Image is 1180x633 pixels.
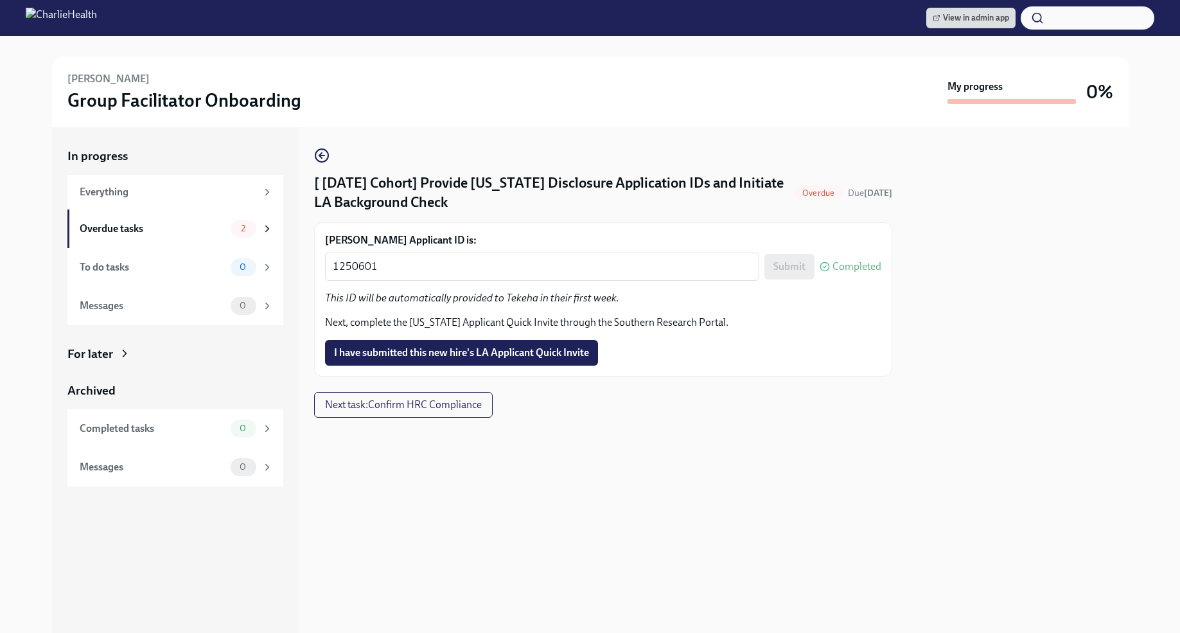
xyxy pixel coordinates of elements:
span: 2 [233,224,253,233]
div: Everything [80,185,256,199]
a: To do tasks0 [67,248,283,287]
span: Overdue [795,188,842,198]
textarea: 1250601 [333,259,752,274]
div: Messages [80,299,225,313]
img: CharlieHealth [26,8,97,28]
a: Everything [67,175,283,210]
span: Due [848,188,892,199]
button: I have submitted this new hire's LA Applicant Quick Invite [325,340,598,366]
div: To do tasks [80,260,225,274]
span: 0 [232,301,254,310]
a: Overdue tasks2 [67,210,283,248]
h6: [PERSON_NAME] [67,72,150,86]
a: Completed tasks0 [67,409,283,448]
h3: Group Facilitator Onboarding [67,89,301,112]
h4: [ [DATE] Cohort] Provide [US_STATE] Disclosure Application IDs and Initiate LA Background Check [314,174,790,212]
h3: 0% [1086,80,1113,103]
strong: [DATE] [864,188,892,199]
em: This ID will be automatically provided to Tekeha in their first week. [325,292,619,304]
a: Messages0 [67,448,283,486]
span: 0 [232,462,254,472]
a: In progress [67,148,283,165]
div: For later [67,346,113,362]
span: Completed [832,262,881,272]
a: Archived [67,382,283,399]
p: Next, complete the [US_STATE] Applicant Quick Invite through the Southern Research Portal. [325,316,881,330]
button: Next task:Confirm HRC Compliance [314,392,493,418]
div: Completed tasks [80,422,225,436]
a: Messages0 [67,287,283,325]
span: 0 [232,262,254,272]
span: View in admin app [933,12,1009,24]
label: [PERSON_NAME] Applicant ID is: [325,233,881,247]
div: Overdue tasks [80,222,225,236]
span: Next task : Confirm HRC Compliance [325,398,482,411]
span: 0 [232,423,254,433]
a: For later [67,346,283,362]
span: August 27th, 2025 09:00 [848,187,892,199]
strong: My progress [947,80,1003,94]
span: I have submitted this new hire's LA Applicant Quick Invite [334,346,589,359]
div: Messages [80,460,225,474]
a: View in admin app [926,8,1016,28]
